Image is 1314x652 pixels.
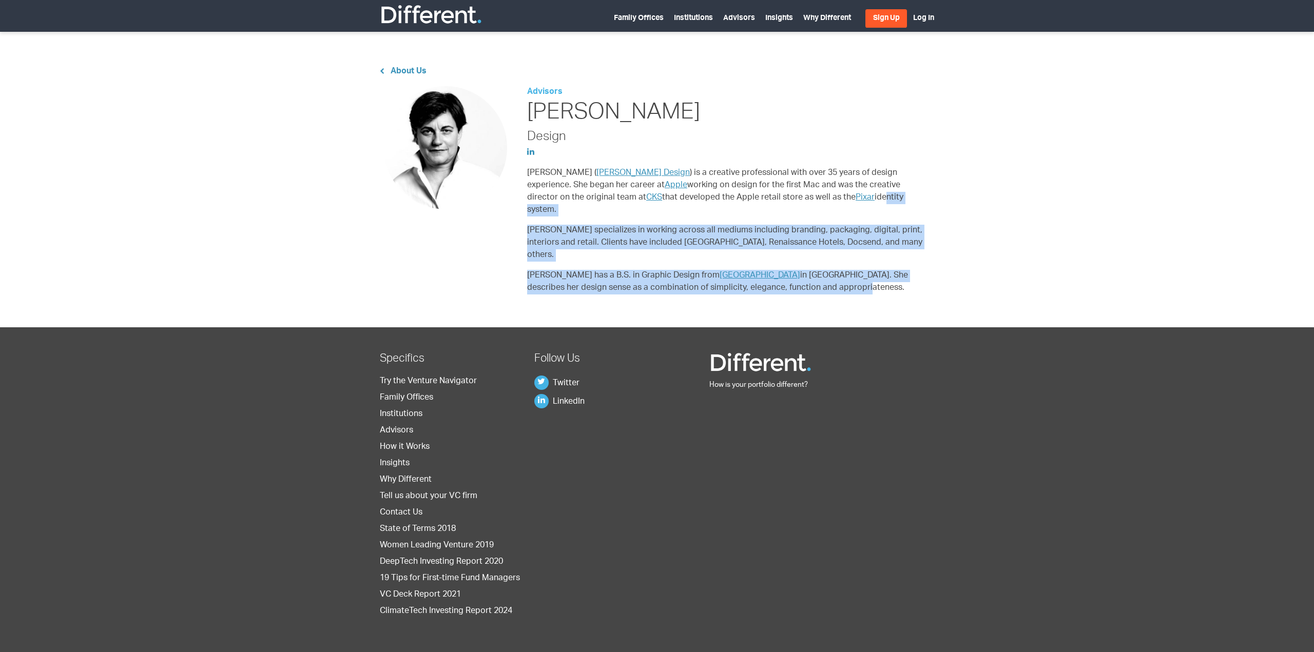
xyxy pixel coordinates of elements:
[380,4,482,25] img: Different Funds
[380,443,430,451] a: How it Works
[380,394,433,402] a: Family Offices
[380,410,422,419] a: Institutions
[534,398,585,406] a: LinkedIn
[856,194,875,202] a: Pixar
[380,492,477,501] a: Tell us about your VC firm
[534,352,679,367] h2: Follow Us
[380,558,503,566] a: DeepTech Investing Report 2020
[720,272,800,280] a: [GEOGRAPHIC_DATA]
[380,427,413,435] a: Advisors
[380,575,520,583] a: 19 Tips for First-time Fund Managers
[913,15,934,22] a: Log In
[527,270,930,294] p: [PERSON_NAME] has a B.S. in Graphic Design from in [GEOGRAPHIC_DATA]. She describes her design se...
[709,379,934,391] p: How is your portfolio different?
[380,378,477,386] a: Try the Venture Navigator
[380,509,422,517] a: Contact Us
[380,352,524,367] h2: Specifics
[527,129,930,147] h2: Design
[614,15,664,22] a: Family Offices
[865,9,907,28] a: Sign Up
[765,15,793,22] a: Insights
[380,476,432,484] a: Why Different
[596,169,690,177] a: [PERSON_NAME] Design
[380,66,427,78] a: About Us
[709,352,812,372] img: Different Funds
[380,525,456,534] a: State of Terms 2018
[527,86,930,98] p: Advisors
[674,15,713,22] a: Institutions
[646,194,662,202] a: CKS
[527,225,930,262] p: [PERSON_NAME] specializes in working across all mediums including branding, packaging, digital, p...
[380,460,410,468] a: Insights
[527,98,930,129] h1: [PERSON_NAME]
[380,591,461,599] a: VC Deck Report 2021
[527,167,930,216] p: [PERSON_NAME] ( ) is a creative professional with over 35 years of design experience. She began h...
[380,607,512,616] a: ClimateTech Investing Report 2024
[534,380,579,388] a: Twitter
[723,15,755,22] a: Advisors
[380,542,494,550] a: Women Leading Venture 2019
[803,15,851,22] a: Why Different
[665,182,687,190] a: Apple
